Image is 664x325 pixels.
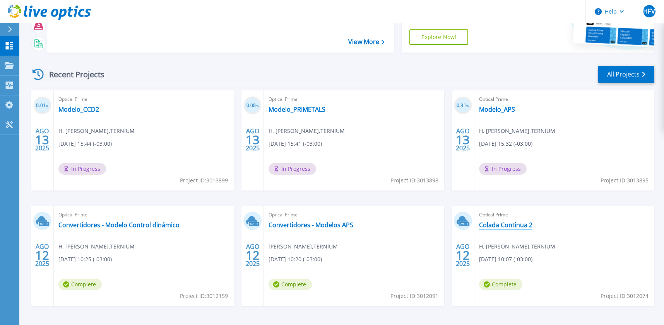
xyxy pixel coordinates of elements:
span: [DATE] 10:20 (-03:00) [269,255,322,264]
span: Complete [269,279,312,290]
span: Optical Prime [479,211,650,219]
span: [PERSON_NAME] , TERNIUM [269,242,338,251]
span: H. [PERSON_NAME] , TERNIUM [58,242,135,251]
div: AGO 2025 [245,126,260,154]
span: H. [PERSON_NAME] , TERNIUM [58,127,135,135]
h3: 0.31 [454,101,472,110]
a: Modelo_CCD2 [58,105,99,113]
div: AGO 2025 [245,241,260,269]
span: Project ID: 3013898 [390,176,438,185]
div: AGO 2025 [35,126,50,154]
a: Convertidores - Modelo Control dinámico [58,221,180,229]
span: 13 [35,136,49,143]
span: Complete [479,279,522,290]
a: Modelo_APS [479,105,515,113]
span: 13 [456,136,470,143]
span: % [466,104,469,108]
span: In Progress [269,163,316,175]
span: 12 [456,252,470,259]
span: H. [PERSON_NAME] , TERNIUM [479,242,555,251]
span: In Progress [58,163,106,175]
span: Project ID: 3012074 [601,292,649,300]
span: Optical Prime [58,95,229,104]
a: Modelo_PRIMETALS [269,105,325,113]
h3: 0.01 [33,101,51,110]
span: 13 [246,136,260,143]
span: Optical Prime [479,95,650,104]
h3: 0.08 [243,101,262,110]
span: Complete [58,279,102,290]
div: AGO 2025 [455,126,470,154]
span: Optical Prime [58,211,229,219]
span: Project ID: 3013895 [601,176,649,185]
div: AGO 2025 [455,241,470,269]
span: H. [PERSON_NAME] , TERNIUM [479,127,555,135]
span: [DATE] 15:32 (-03:00) [479,140,532,148]
span: [DATE] 15:41 (-03:00) [269,140,322,148]
span: [DATE] 10:07 (-03:00) [479,255,532,264]
a: Colada Continua 2 [479,221,532,229]
a: All Projects [598,66,654,83]
span: Project ID: 3012159 [180,292,228,300]
span: 12 [35,252,49,259]
span: % [256,104,259,108]
a: Explore Now! [409,29,468,45]
span: % [46,104,48,108]
span: 12 [246,252,260,259]
a: Convertidores - Modelos APS [269,221,353,229]
span: H. [PERSON_NAME] , TERNIUM [269,127,345,135]
span: Project ID: 3013899 [180,176,228,185]
span: Optical Prime [269,95,439,104]
span: In Progress [479,163,527,175]
span: [DATE] 10:25 (-03:00) [58,255,112,264]
span: Project ID: 3012091 [390,292,438,300]
span: Optical Prime [269,211,439,219]
div: Recent Projects [30,65,115,84]
span: [DATE] 15:44 (-03:00) [58,140,112,148]
div: AGO 2025 [35,241,50,269]
a: View More [348,38,384,46]
span: HFV [643,8,655,14]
